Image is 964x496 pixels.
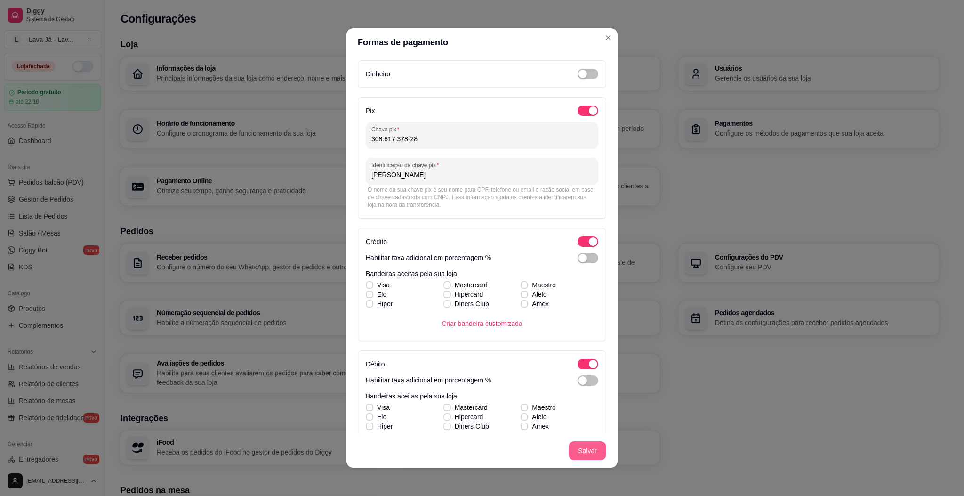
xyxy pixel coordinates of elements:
label: Pix [366,107,375,114]
span: Diners Club [455,422,489,431]
span: Alelo [532,412,546,422]
p: Habilitar taxa adicional em porcentagem % [366,375,491,386]
span: Maestro [532,280,556,290]
input: Chave pix [371,134,593,144]
button: Criar bandeira customizada [434,314,530,333]
span: Alelo [532,290,546,299]
header: Formas de pagamento [346,28,618,57]
span: Visa [377,280,390,290]
input: Identificação da chave pix [371,170,593,179]
button: Close [601,30,616,45]
span: Hipercard [455,412,483,422]
span: Elo [377,412,386,422]
span: Amex [532,299,549,309]
label: Chave pix [371,125,402,133]
label: Dinheiro [366,70,390,78]
p: Bandeiras aceitas pela sua loja [366,391,598,401]
span: Hiper [377,422,393,431]
label: Identificação da chave pix [371,161,442,169]
p: Bandeiras aceitas pela sua loja [366,269,598,278]
span: Visa [377,403,390,412]
span: Hipercard [455,290,483,299]
label: Débito [366,360,385,368]
button: Salvar [569,441,606,460]
label: Crédito [366,238,387,245]
span: Mastercard [455,280,488,290]
span: Hiper [377,299,393,309]
span: Mastercard [455,403,488,412]
span: Maestro [532,403,556,412]
div: O nome da sua chave pix é seu nome para CPF, telefone ou email e razão social em caso de chave ca... [368,186,596,209]
span: Amex [532,422,549,431]
p: Habilitar taxa adicional em porcentagem % [366,253,491,263]
span: Elo [377,290,386,299]
span: Diners Club [455,299,489,309]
